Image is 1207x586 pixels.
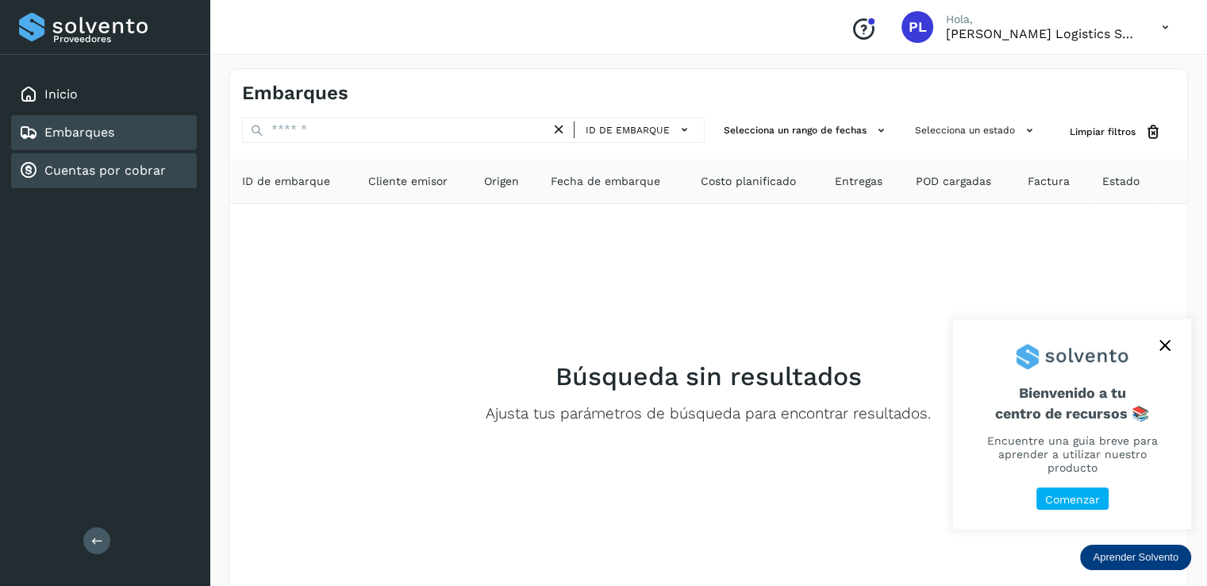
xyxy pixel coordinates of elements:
[242,173,330,190] span: ID de embarque
[946,13,1136,26] p: Hola,
[1045,493,1100,507] p: Comenzar
[1080,545,1191,570] div: Aprender Solvento
[44,87,78,102] a: Inicio
[551,173,660,190] span: Fecha de embarque
[972,384,1172,422] span: Bienvenido a tu
[701,173,796,190] span: Costo planificado
[486,405,931,423] p: Ajusta tus parámetros de búsqueda para encontrar resultados.
[586,123,670,137] span: ID de embarque
[11,77,197,112] div: Inicio
[946,26,1136,41] p: PADO Logistics SA de CV
[44,163,166,178] a: Cuentas por cobrar
[909,118,1044,144] button: Selecciona un estado
[368,173,448,190] span: Cliente emisor
[717,118,896,144] button: Selecciona un rango de fechas
[242,82,348,105] h4: Embarques
[916,173,991,190] span: POD cargadas
[484,173,519,190] span: Origen
[972,434,1172,474] p: Encuentre una guía breve para aprender a utilizar nuestro producto
[1093,551,1178,564] p: Aprender Solvento
[1028,173,1070,190] span: Factura
[11,115,197,150] div: Embarques
[1070,125,1136,139] span: Limpiar filtros
[1057,118,1174,147] button: Limpiar filtros
[972,405,1172,422] p: centro de recursos 📚
[1102,173,1140,190] span: Estado
[1036,488,1109,511] button: Comenzar
[1153,333,1177,357] button: close,
[11,153,197,188] div: Cuentas por cobrar
[835,173,882,190] span: Entregas
[53,33,190,44] p: Proveedores
[581,118,698,141] button: ID de embarque
[555,361,862,391] h2: Búsqueda sin resultados
[44,125,114,140] a: Embarques
[953,319,1191,529] div: Aprender Solvento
